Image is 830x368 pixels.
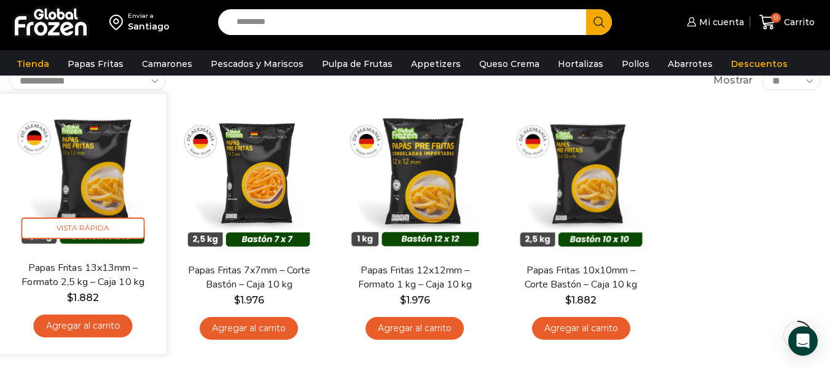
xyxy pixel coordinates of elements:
bdi: 1.882 [565,294,597,306]
div: Open Intercom Messenger [788,326,818,356]
a: Hortalizas [552,52,609,76]
a: Pescados y Mariscos [205,52,310,76]
a: Mi cuenta [684,10,744,34]
a: Papas Fritas 12x12mm – Formato 1 kg – Caja 10 kg [348,264,481,292]
a: Papas Fritas 7x7mm – Corte Bastón – Caja 10 kg [182,264,315,292]
a: 0 Carrito [756,8,818,37]
span: Mostrar [713,74,753,88]
a: Papas Fritas 13x13mm – Formato 2,5 kg – Caja 10 kg [16,260,150,289]
div: Enviar a [128,12,170,20]
select: Pedido de la tienda [9,72,166,90]
a: Abarrotes [662,52,719,76]
a: Agregar al carrito: “Papas Fritas 12x12mm - Formato 1 kg - Caja 10 kg” [366,317,464,340]
span: 0 [771,13,781,23]
a: Tienda [10,52,55,76]
a: Agregar al carrito: “Papas Fritas 10x10mm - Corte Bastón - Caja 10 kg” [532,317,630,340]
span: $ [400,294,406,306]
span: Vista Rápida [22,217,145,239]
span: Carrito [781,16,815,28]
bdi: 1.976 [234,294,264,306]
a: Queso Crema [473,52,546,76]
a: Camarones [136,52,198,76]
a: Agregar al carrito: “Papas Fritas 7x7mm - Corte Bastón - Caja 10 kg” [200,317,298,340]
a: Agregar al carrito: “Papas Fritas 13x13mm - Formato 2,5 kg - Caja 10 kg” [34,315,133,337]
div: Santiago [128,20,170,33]
a: Papas Fritas [61,52,130,76]
a: Descuentos [725,52,794,76]
span: Mi cuenta [696,16,744,28]
button: Search button [586,9,612,35]
img: address-field-icon.svg [109,12,128,33]
a: Appetizers [405,52,467,76]
span: $ [67,292,73,303]
span: $ [234,294,240,306]
span: $ [565,294,571,306]
bdi: 1.882 [67,292,98,303]
bdi: 1.976 [400,294,430,306]
a: Pollos [616,52,656,76]
a: Pulpa de Frutas [316,52,399,76]
a: Papas Fritas 10x10mm – Corte Bastón – Caja 10 kg [515,264,648,292]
